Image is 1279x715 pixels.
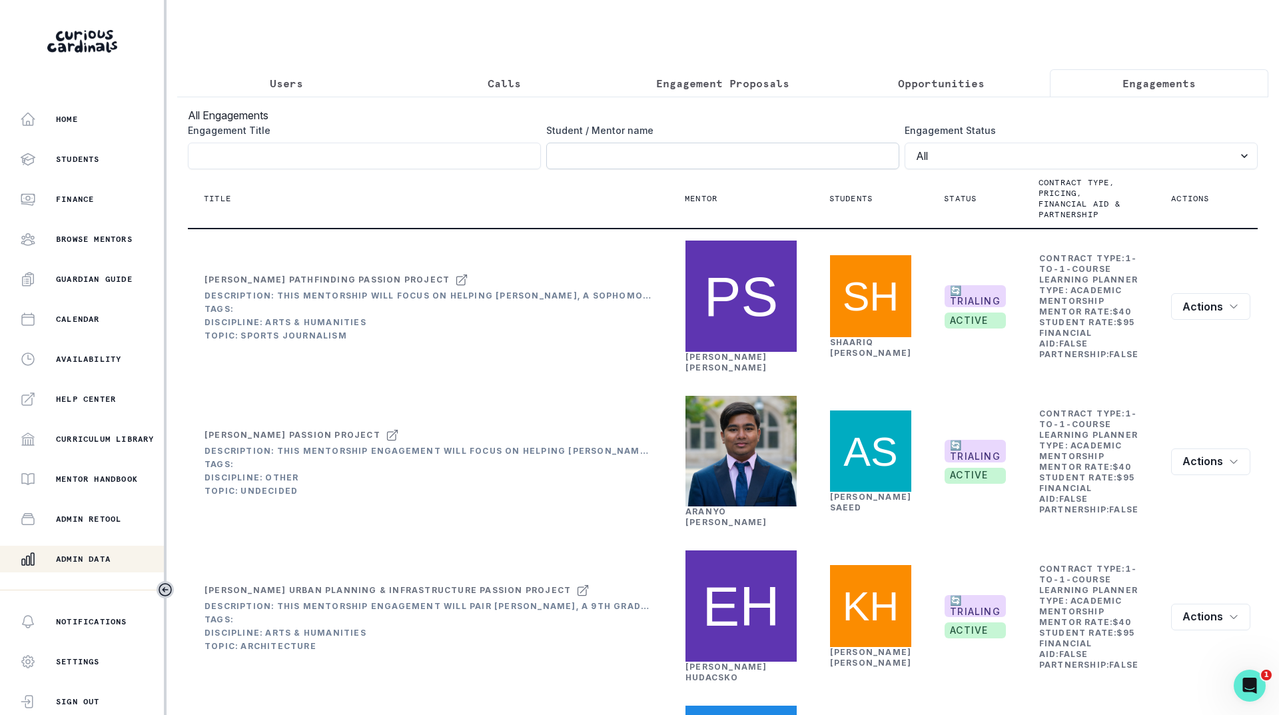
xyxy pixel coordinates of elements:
span: active [945,468,1006,484]
p: Availability [56,354,121,364]
a: Shaariq [PERSON_NAME] [830,337,912,358]
img: Curious Cardinals Logo [47,30,117,53]
button: Toggle sidebar [157,581,174,598]
div: Discipline: Arts & Humanities [205,317,652,328]
p: Title [204,193,231,204]
b: 1-to-1-course [1039,408,1137,429]
button: row menu [1171,293,1250,320]
p: Engagements [1122,75,1196,91]
b: false [1109,660,1138,670]
a: [PERSON_NAME] [PERSON_NAME] [685,352,767,372]
div: Description: This mentorship will focus on helping [PERSON_NAME], a sophomore who excels academic... [205,291,652,301]
label: Engagement Status [905,123,1250,137]
p: Students [56,154,100,165]
p: Calls [488,75,521,91]
p: Finance [56,194,94,205]
p: Help Center [56,394,116,404]
button: row menu [1171,448,1250,475]
p: Actions [1171,193,1209,204]
p: Curriculum Library [56,434,155,444]
p: Calendar [56,314,100,325]
p: Users [270,75,303,91]
label: Engagement Title [188,123,533,137]
p: Opportunities [898,75,985,91]
a: [PERSON_NAME] Hudacsko [685,662,767,682]
div: [PERSON_NAME] Urban Planning & Infrastructure Passion Project [205,585,571,596]
div: Tags: [205,614,652,625]
span: active [945,313,1006,329]
div: Topic: Sports Journalism [205,331,652,341]
b: Academic Mentorship [1039,285,1122,306]
div: Discipline: Other [205,472,652,483]
span: active [945,622,1006,638]
button: row menu [1171,604,1250,630]
b: $ 40 [1112,462,1131,472]
b: Academic Mentorship [1039,596,1122,616]
p: Mentor Handbook [56,474,138,484]
b: false [1109,349,1138,359]
p: Notifications [56,616,127,627]
div: Discipline: Arts & Humanities [205,628,652,638]
span: 🔄 TRIALING [945,440,1006,462]
p: Guardian Guide [56,274,133,285]
h3: All Engagements [188,107,1258,123]
td: Contract Type: Learning Planner Type: Mentor Rate: Student Rate: Financial Aid: Partnership: [1039,253,1139,360]
p: Admin Data [56,554,111,564]
p: Contract type, pricing, financial aid & partnership [1039,177,1123,220]
div: Tags: [205,459,652,470]
div: Tags: [205,304,652,315]
p: Browse Mentors [56,234,133,245]
td: Contract Type: Learning Planner Type: Mentor Rate: Student Rate: Financial Aid: Partnership: [1039,408,1139,516]
b: $ 40 [1112,617,1131,627]
a: [PERSON_NAME] Saeed [830,492,912,512]
b: $ 95 [1116,628,1135,638]
p: Status [944,193,977,204]
b: $ 95 [1116,472,1135,482]
div: [PERSON_NAME] Pathfinding Passion Project [205,275,450,285]
a: [PERSON_NAME] [PERSON_NAME] [830,647,912,668]
span: 1 [1261,670,1272,680]
p: Engagement Proposals [656,75,789,91]
div: Description: This mentorship engagement will pair [PERSON_NAME], a 9th grader passionate about in... [205,601,652,612]
b: false [1059,494,1088,504]
b: $ 40 [1112,307,1131,317]
b: $ 95 [1116,317,1135,327]
b: false [1059,649,1088,659]
a: Aranyo [PERSON_NAME] [685,506,767,527]
p: Students [829,193,873,204]
p: Mentor [685,193,717,204]
b: 1-to-1-course [1039,564,1137,584]
b: false [1109,504,1138,514]
b: Academic Mentorship [1039,440,1122,461]
span: 🔄 TRIALING [945,285,1006,308]
div: Topic: Undecided [205,486,652,496]
label: Student / Mentor name [546,123,891,137]
div: Topic: Architecture [205,641,652,652]
span: 🔄 TRIALING [945,595,1006,618]
p: Home [56,114,78,125]
b: false [1059,339,1088,349]
p: Settings [56,656,100,667]
div: [PERSON_NAME] Passion Project [205,430,380,440]
div: Description: This mentorship engagement will focus on helping [PERSON_NAME], a gifted [DEMOGRAPHI... [205,446,652,456]
p: Sign Out [56,696,100,707]
b: 1-to-1-course [1039,253,1137,274]
p: Admin Retool [56,514,121,524]
iframe: Intercom live chat [1234,670,1266,702]
td: Contract Type: Learning Planner Type: Mentor Rate: Student Rate: Financial Aid: Partnership: [1039,563,1139,671]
